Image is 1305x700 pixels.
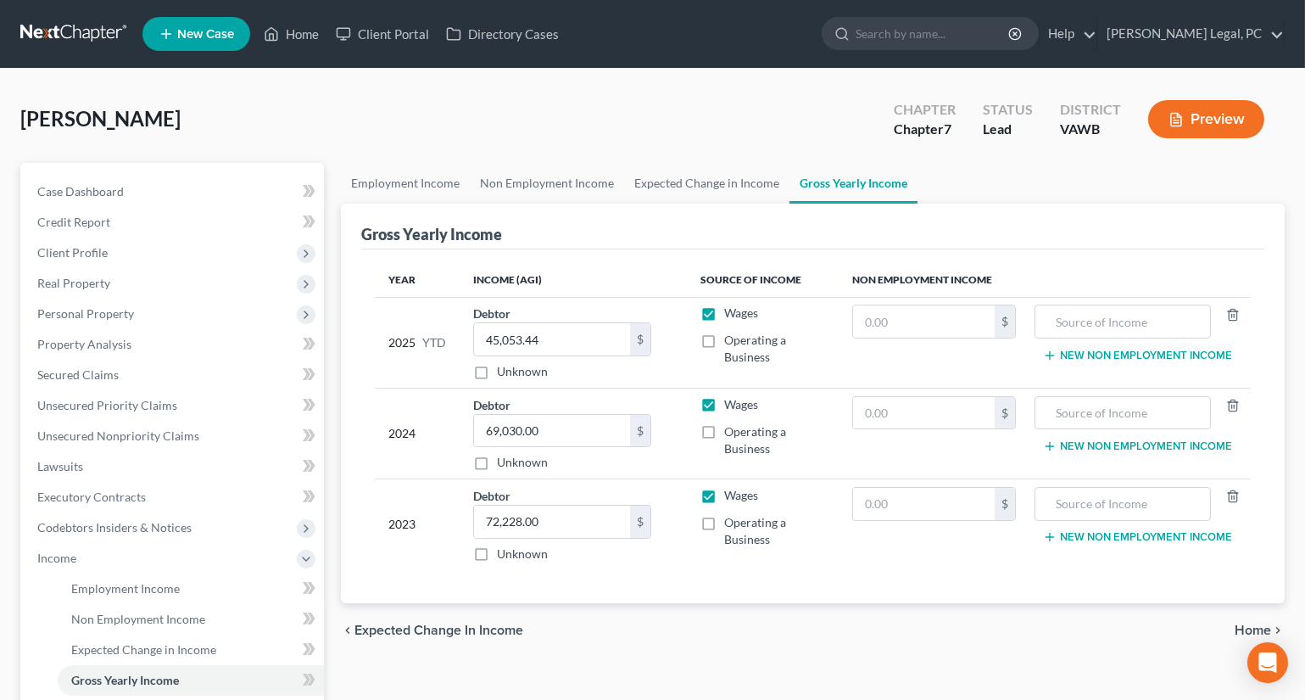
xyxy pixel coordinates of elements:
span: Expected Change in Income [71,642,216,657]
span: Unsecured Nonpriority Claims [37,428,199,443]
th: Non Employment Income [839,263,1251,297]
a: Unsecured Nonpriority Claims [24,421,324,451]
span: Property Analysis [37,337,131,351]
span: Expected Change in Income [354,624,523,637]
span: Operating a Business [724,424,786,456]
button: Preview [1148,100,1264,138]
a: Secured Claims [24,360,324,390]
input: 0.00 [474,506,630,538]
a: Employment Income [58,574,324,604]
span: Gross Yearly Income [71,673,179,687]
div: 2025 [388,305,446,380]
span: 7 [944,120,951,137]
span: Non Employment Income [71,612,205,626]
div: Lead [983,120,1033,139]
div: Open Intercom Messenger [1247,642,1288,683]
button: New Non Employment Income [1043,530,1232,544]
th: Year [375,263,460,297]
a: Directory Cases [438,19,567,49]
span: Wages [724,488,758,502]
input: 0.00 [474,323,630,356]
input: Source of Income [1044,397,1201,429]
a: Gross Yearly Income [789,163,917,204]
a: [PERSON_NAME] Legal, PC [1098,19,1284,49]
a: Client Portal [327,19,438,49]
div: VAWB [1060,120,1121,139]
label: Unknown [497,454,548,471]
div: Gross Yearly Income [361,224,502,244]
i: chevron_left [341,624,354,637]
div: Chapter [894,120,956,139]
span: Personal Property [37,306,134,321]
input: 0.00 [853,488,995,520]
a: Home [255,19,327,49]
a: Property Analysis [24,329,324,360]
input: Source of Income [1044,488,1201,520]
input: 0.00 [853,305,995,338]
div: $ [995,305,1015,338]
span: Executory Contracts [37,490,146,504]
a: Help [1040,19,1096,49]
span: Client Profile [37,245,108,260]
input: Search by name... [856,18,1011,49]
span: Secured Claims [37,367,119,382]
span: Operating a Business [724,515,786,546]
span: Credit Report [37,215,110,229]
a: Credit Report [24,207,324,238]
span: Wages [724,397,758,412]
input: 0.00 [853,397,995,429]
div: $ [630,415,650,447]
label: Debtor [473,396,510,414]
div: Status [983,100,1033,120]
a: Expected Change in Income [624,163,789,204]
span: YTD [422,334,446,351]
div: $ [995,397,1015,429]
button: New Non Employment Income [1043,440,1232,453]
div: District [1060,100,1121,120]
span: Employment Income [71,581,180,596]
span: New Case [177,28,234,41]
span: Lawsuits [37,459,83,473]
label: Unknown [497,546,548,563]
th: Income (AGI) [460,263,687,297]
div: 2024 [388,396,446,472]
span: Wages [724,305,758,320]
span: Real Property [37,276,110,290]
input: 0.00 [474,415,630,447]
i: chevron_right [1271,624,1285,637]
div: 2023 [388,487,446,563]
a: Non Employment Income [58,604,324,635]
a: Executory Contracts [24,482,324,512]
div: $ [630,323,650,356]
input: Source of Income [1044,305,1201,338]
a: Gross Yearly Income [58,665,324,696]
button: Home chevron_right [1235,624,1285,637]
a: Non Employment Income [470,163,624,204]
label: Unknown [497,363,548,380]
span: [PERSON_NAME] [20,106,181,131]
a: Unsecured Priority Claims [24,390,324,421]
button: New Non Employment Income [1043,349,1232,362]
a: Case Dashboard [24,176,324,207]
div: $ [995,488,1015,520]
span: Operating a Business [724,333,786,364]
span: Home [1235,624,1271,637]
label: Debtor [473,487,510,505]
a: Lawsuits [24,451,324,482]
span: Unsecured Priority Claims [37,398,177,412]
a: Employment Income [341,163,470,204]
div: Chapter [894,100,956,120]
span: Income [37,551,76,565]
span: Codebtors Insiders & Notices [37,520,192,535]
label: Debtor [473,305,510,322]
button: chevron_left Expected Change in Income [341,624,523,637]
span: Case Dashboard [37,184,124,199]
div: $ [630,506,650,538]
a: Expected Change in Income [58,635,324,665]
th: Source of Income [687,263,839,297]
